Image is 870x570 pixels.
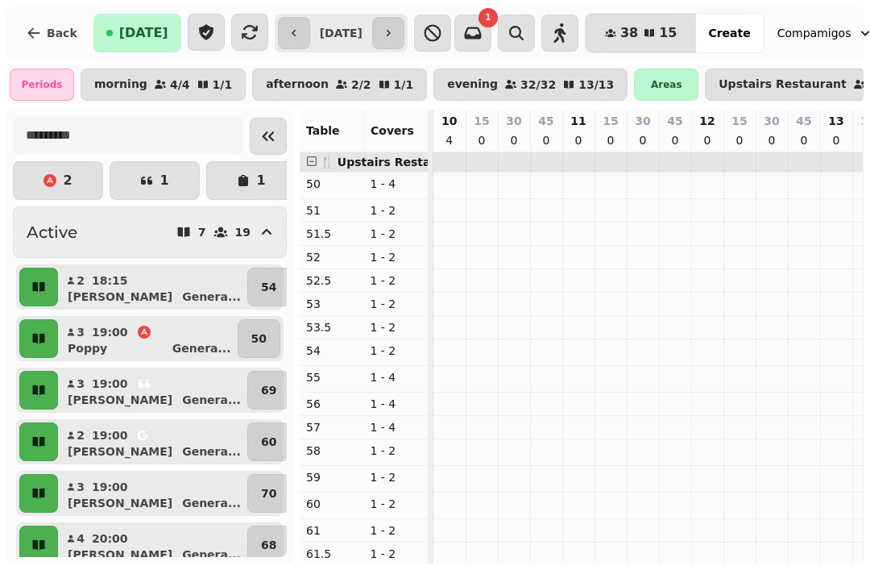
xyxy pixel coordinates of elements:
[586,14,697,52] button: 3815
[206,161,296,200] button: 1
[306,369,358,385] p: 55
[61,422,244,461] button: 219:00[PERSON_NAME]Genera...
[371,343,422,359] p: 1 - 2
[119,27,168,40] span: [DATE]
[251,331,267,347] p: 50
[61,319,234,358] button: 319:00PoppyGenera...
[371,496,422,512] p: 1 - 2
[604,132,617,148] p: 0
[797,132,810,148] p: 0
[247,268,290,306] button: 54
[68,340,107,356] p: Poppy
[764,113,779,129] p: 30
[540,132,553,148] p: 0
[63,174,72,187] p: 2
[777,25,851,41] span: Compamigos
[247,422,290,461] button: 60
[474,113,489,129] p: 15
[172,340,231,356] p: Genera ...
[27,221,77,243] h2: Active
[76,273,85,289] p: 2
[371,273,422,289] p: 1 - 2
[93,14,181,52] button: [DATE]
[828,113,843,129] p: 13
[371,522,422,539] p: 1 - 2
[507,132,520,148] p: 0
[306,443,358,459] p: 58
[351,79,371,90] p: 2 / 2
[634,69,698,101] div: Areas
[198,227,206,238] p: 7
[433,69,628,101] button: evening32/3213/13
[659,27,677,40] span: 15
[61,526,244,564] button: 420:00[PERSON_NAME]Genera...
[371,202,422,218] p: 1 - 2
[247,474,290,513] button: 70
[371,443,422,459] p: 1 - 2
[731,113,747,129] p: 15
[261,537,276,553] p: 68
[733,132,746,148] p: 0
[447,78,498,91] p: evening
[620,27,638,40] span: 38
[443,132,456,148] p: 4
[306,496,358,512] p: 60
[92,376,128,392] p: 19:00
[261,279,276,295] p: 54
[47,27,77,39] span: Back
[306,343,358,359] p: 54
[306,124,340,137] span: Table
[182,547,241,563] p: Genera ...
[572,132,585,148] p: 0
[765,132,778,148] p: 0
[371,546,422,562] p: 1 - 2
[306,522,358,539] p: 61
[306,296,358,312] p: 53
[61,268,244,306] button: 218:15[PERSON_NAME]Genera...
[13,14,90,52] button: Back
[247,526,290,564] button: 68
[371,249,422,265] p: 1 - 2
[306,546,358,562] p: 61.5
[394,79,414,90] p: 1 / 1
[13,206,287,258] button: Active719
[92,530,128,547] p: 20:00
[306,273,358,289] p: 52.5
[306,226,358,242] p: 51.5
[247,371,290,410] button: 69
[182,443,241,460] p: Genera ...
[371,319,422,335] p: 1 - 2
[796,113,811,129] p: 45
[371,396,422,412] p: 1 - 4
[306,469,358,485] p: 59
[94,78,147,91] p: morning
[68,547,172,563] p: [PERSON_NAME]
[261,382,276,398] p: 69
[371,176,422,192] p: 1 - 4
[266,78,329,91] p: afternoon
[371,124,414,137] span: Covers
[636,132,649,148] p: 0
[68,443,172,460] p: [PERSON_NAME]
[68,289,172,305] p: [PERSON_NAME]
[485,14,491,22] span: 1
[252,69,427,101] button: afternoon2/21/1
[76,427,85,443] p: 2
[68,495,172,511] p: [PERSON_NAME]
[250,118,287,155] button: Collapse sidebar
[320,156,465,169] span: 🍴 Upstairs Restaurant
[76,530,85,547] p: 4
[92,479,128,495] p: 19:00
[10,69,74,101] div: Periods
[182,392,241,408] p: Genera ...
[371,226,422,242] p: 1 - 2
[306,202,358,218] p: 51
[76,376,85,392] p: 3
[81,69,246,101] button: morning4/41/1
[635,113,650,129] p: 30
[708,27,750,39] span: Create
[701,132,714,148] p: 0
[475,132,488,148] p: 0
[603,113,618,129] p: 15
[306,419,358,435] p: 57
